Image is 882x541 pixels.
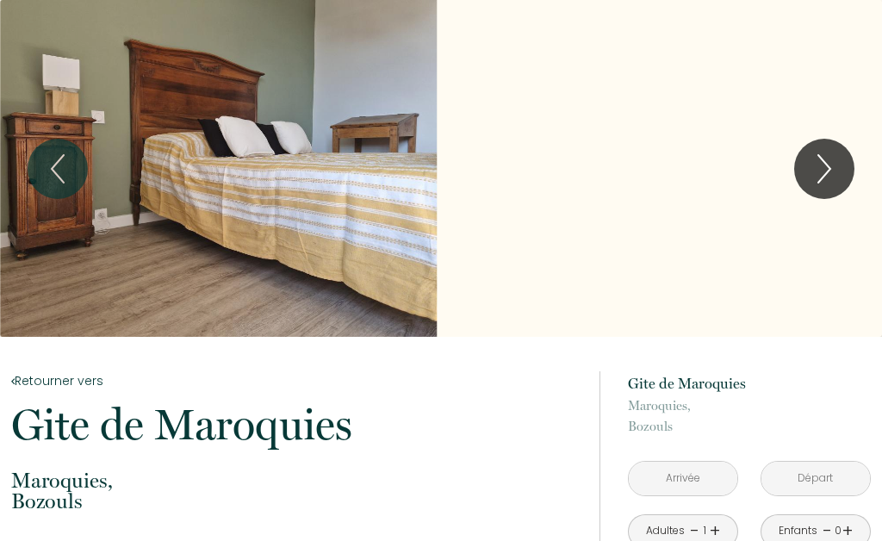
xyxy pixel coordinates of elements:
p: Bozouls [628,395,871,437]
div: 1 [700,523,709,539]
button: Previous [28,139,88,199]
button: Next [794,139,854,199]
input: Arrivée [629,462,737,495]
p: Gite de Maroquies [11,403,576,446]
p: Bozouls [11,470,576,512]
div: 0 [834,523,842,539]
p: Gite de Maroquies [628,371,871,395]
div: Enfants [779,523,817,539]
input: Départ [761,462,870,495]
span: Maroquies, [11,470,576,491]
div: Adultes [646,523,685,539]
span: Maroquies, [628,395,871,416]
a: Retourner vers [11,371,576,390]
